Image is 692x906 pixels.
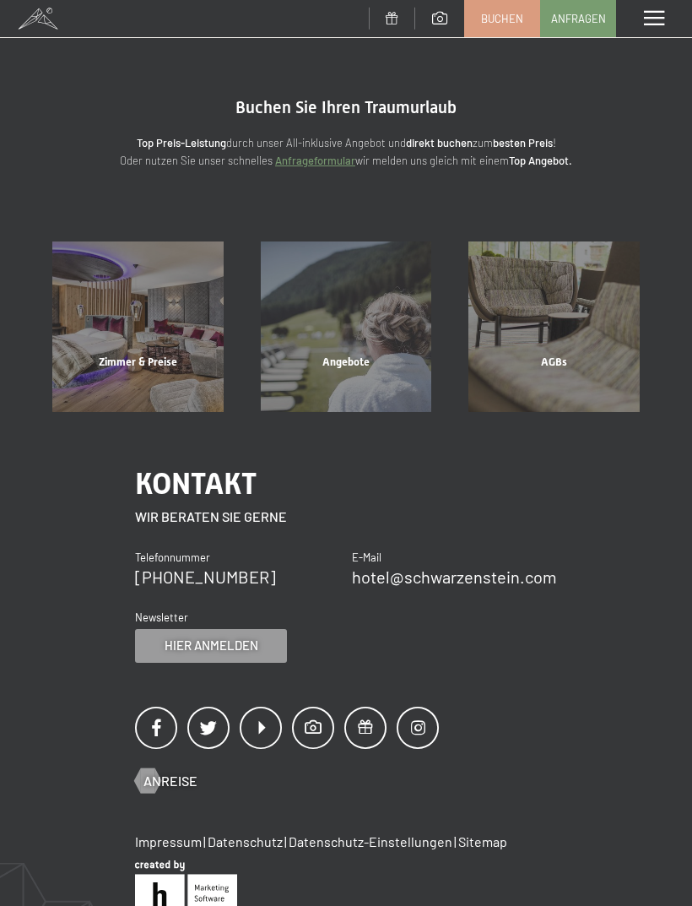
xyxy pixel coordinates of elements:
a: Datenschutz [208,833,283,849]
a: Buchen [465,1,539,36]
strong: direkt buchen [406,136,473,149]
span: Buchen Sie Ihren Traumurlaub [235,97,457,117]
span: Zimmer & Preise [99,355,177,368]
a: Anreise [135,772,197,790]
span: Newsletter [135,610,188,624]
span: | [284,833,287,849]
a: Buchung Angebote [242,241,451,413]
a: [PHONE_NUMBER] [135,567,276,587]
span: Anfragen [551,11,606,26]
a: Sitemap [458,833,507,849]
a: Anfrageformular [275,154,355,167]
span: Kontakt [135,466,257,501]
a: Datenschutz-Einstellungen [289,833,452,849]
a: Buchung Zimmer & Preise [34,241,242,413]
a: Anfragen [541,1,615,36]
span: AGBs [541,355,567,368]
p: durch unser All-inklusive Angebot und zum ! Oder nutzen Sie unser schnelles wir melden uns gleich... [68,134,624,170]
a: hotel@schwarzenstein.com [352,567,557,587]
a: Impressum [135,833,202,849]
strong: besten Preis [493,136,553,149]
span: Telefonnummer [135,551,210,564]
strong: Top Angebot. [509,154,572,167]
span: | [454,833,457,849]
span: Buchen [481,11,523,26]
span: | [203,833,206,849]
span: E-Mail [352,551,381,564]
strong: Top Preis-Leistung [137,136,226,149]
a: Buchung AGBs [450,241,658,413]
span: Anreise [143,772,197,790]
span: Wir beraten Sie gerne [135,508,287,524]
span: Hier anmelden [165,637,258,654]
span: Angebote [322,355,370,368]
